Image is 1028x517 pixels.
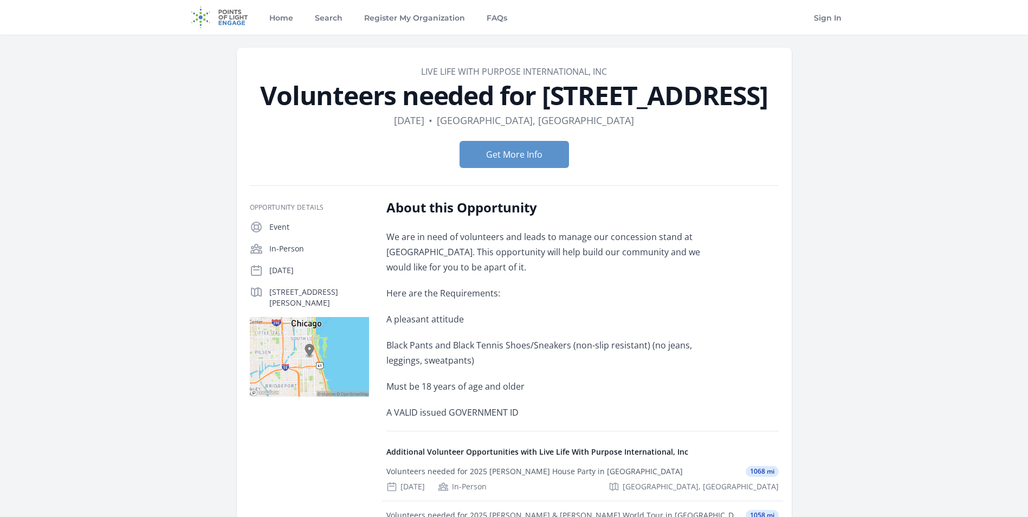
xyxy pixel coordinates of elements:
p: Black Pants and Black Tennis Shoes/Sneakers (non-slip resistant) (no jeans, leggings, sweatpants) [386,338,703,368]
dd: [DATE] [394,113,424,128]
p: Must be 18 years of age and older [386,379,703,394]
img: Map [250,317,369,397]
div: Volunteers needed for 2025 [PERSON_NAME] House Party in [GEOGRAPHIC_DATA] [386,466,683,477]
div: • [429,113,432,128]
dd: [GEOGRAPHIC_DATA], [GEOGRAPHIC_DATA] [437,113,634,128]
div: In-Person [438,481,487,492]
h4: Additional Volunteer Opportunities with Live Life With Purpose International, Inc [386,447,779,457]
p: A VALID issued GOVERNMENT ID [386,405,703,420]
p: In-Person [269,243,369,254]
a: Volunteers needed for 2025 [PERSON_NAME] House Party in [GEOGRAPHIC_DATA] 1068 mi [DATE] In-Perso... [382,457,783,501]
h3: Opportunity Details [250,203,369,212]
button: Get More Info [460,141,569,168]
a: Live Life With Purpose International, Inc [421,66,607,77]
p: Event [269,222,369,232]
span: 1068 mi [746,466,779,477]
p: [STREET_ADDRESS][PERSON_NAME] [269,287,369,308]
h1: Volunteers needed for [STREET_ADDRESS] [250,82,779,108]
p: A pleasant attitude [386,312,703,327]
p: Here are the Requirements: [386,286,703,301]
p: [DATE] [269,265,369,276]
span: [GEOGRAPHIC_DATA], [GEOGRAPHIC_DATA] [623,481,779,492]
div: [DATE] [386,481,425,492]
p: We are in need of volunteers and leads to manage our concession stand at [GEOGRAPHIC_DATA]. This ... [386,229,703,275]
h2: About this Opportunity [386,199,703,216]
